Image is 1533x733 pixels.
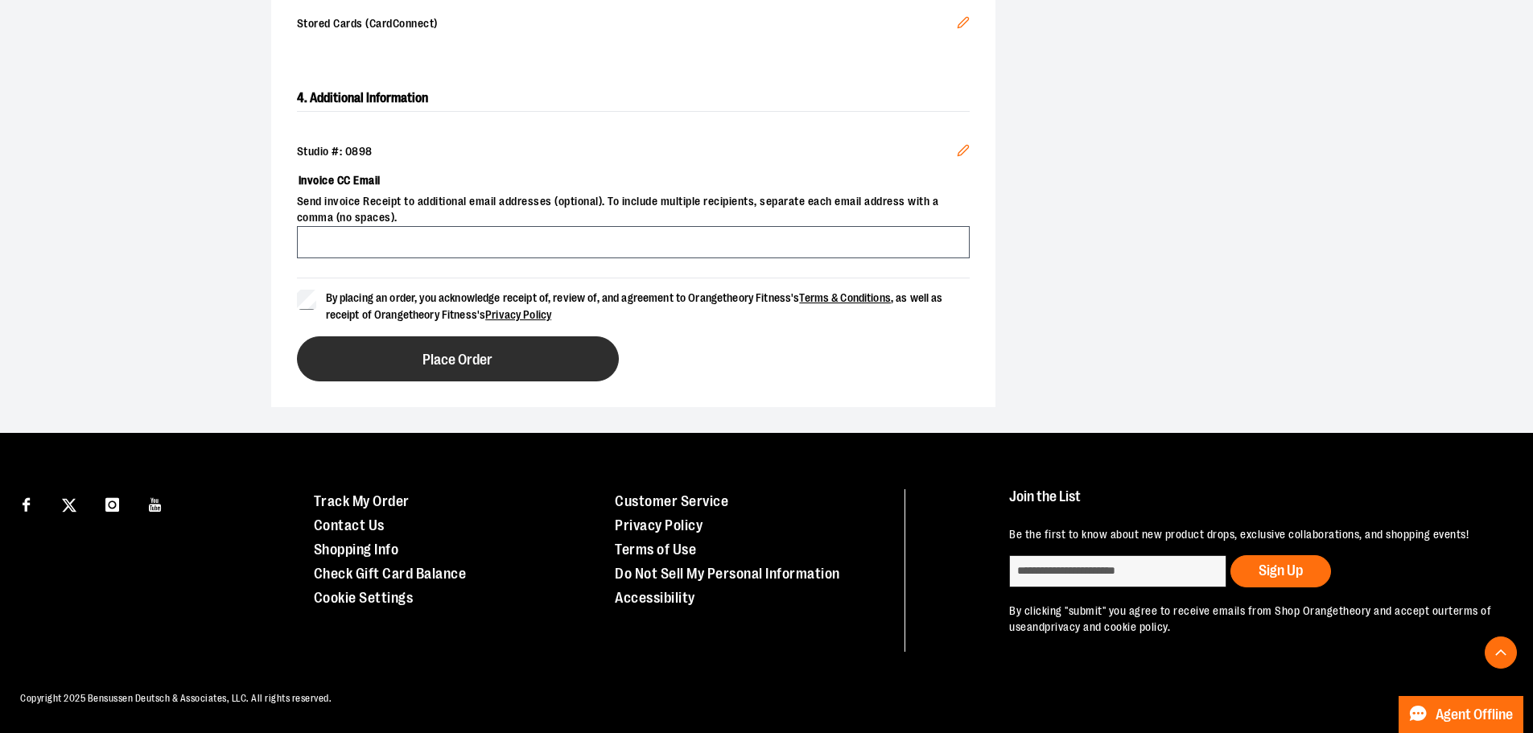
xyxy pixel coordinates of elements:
p: By clicking "submit" you agree to receive emails from Shop Orangetheory and accept our and [1009,603,1496,636]
a: Terms of Use [615,542,696,558]
button: Edit [944,131,983,175]
a: Visit our Facebook page [12,489,40,517]
span: Stored Cards (CardConnect) [297,16,957,34]
a: terms of use [1009,604,1491,633]
a: Check Gift Card Balance [314,566,467,582]
p: Be the first to know about new product drops, exclusive collaborations, and shopping events! [1009,527,1496,543]
span: Send invoice Receipt to additional email addresses (optional). To include multiple recipients, se... [297,194,970,226]
a: Do Not Sell My Personal Information [615,566,840,582]
a: Customer Service [615,493,728,509]
button: Sign Up [1230,555,1331,587]
button: Back To Top [1485,636,1517,669]
a: privacy and cookie policy. [1045,620,1170,633]
a: Visit our X page [56,489,84,517]
a: Privacy Policy [485,308,551,321]
a: Privacy Policy [615,517,703,533]
a: Cookie Settings [314,590,414,606]
a: Terms & Conditions [799,291,891,304]
a: Visit our Instagram page [98,489,126,517]
a: Accessibility [615,590,695,606]
h2: 4. Additional Information [297,85,970,112]
img: Twitter [62,498,76,513]
a: Contact Us [314,517,385,533]
span: Agent Offline [1436,707,1513,723]
div: Studio #: 0898 [297,144,970,160]
span: By placing an order, you acknowledge receipt of, review of, and agreement to Orangetheory Fitness... [326,291,943,321]
h4: Join the List [1009,489,1496,519]
span: Place Order [422,352,492,368]
input: enter email [1009,555,1226,587]
button: Place Order [297,336,619,381]
button: Edit [944,3,983,47]
span: Sign Up [1259,562,1303,579]
input: By placing an order, you acknowledge receipt of, review of, and agreement to Orangetheory Fitness... [297,290,316,309]
a: Shopping Info [314,542,399,558]
a: Track My Order [314,493,410,509]
span: Copyright 2025 Bensussen Deutsch & Associates, LLC. All rights reserved. [20,693,332,704]
a: Visit our Youtube page [142,489,170,517]
button: Agent Offline [1399,696,1523,733]
label: Invoice CC Email [297,167,970,194]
